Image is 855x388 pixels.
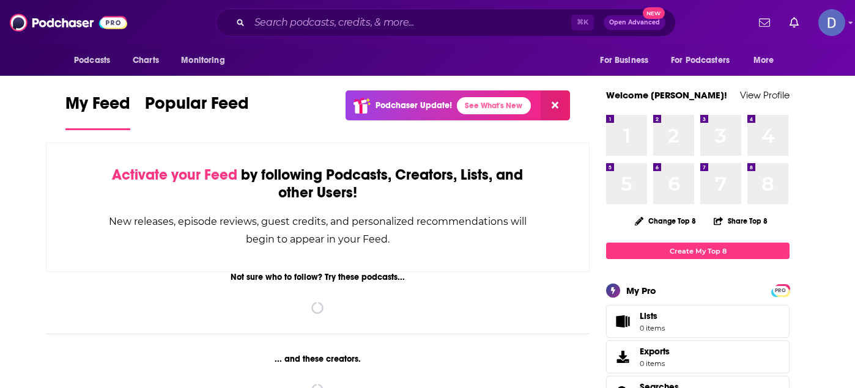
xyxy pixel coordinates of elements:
span: My Feed [65,93,130,121]
input: Search podcasts, credits, & more... [250,13,571,32]
button: open menu [591,49,664,72]
button: open menu [663,49,747,72]
span: For Business [600,52,648,69]
span: Lists [640,310,665,321]
a: View Profile [740,89,790,101]
a: Show notifications dropdown [754,12,775,33]
div: ... and these creators. [46,354,590,364]
span: ⌘ K [571,15,594,31]
a: Lists [606,305,790,338]
span: Exports [640,346,670,357]
div: Search podcasts, credits, & more... [216,9,676,37]
span: Logged in as dianawurster [818,9,845,36]
a: Welcome [PERSON_NAME]! [606,89,727,101]
span: 0 items [640,359,670,368]
span: Lists [640,310,657,321]
img: User Profile [818,9,845,36]
span: Activate your Feed [112,166,237,184]
span: Monitoring [181,52,224,69]
span: Open Advanced [609,20,660,26]
span: Popular Feed [145,93,249,121]
button: open menu [65,49,126,72]
div: by following Podcasts, Creators, Lists, and other Users! [108,166,528,202]
p: Podchaser Update! [376,100,452,111]
a: PRO [773,285,788,295]
img: Podchaser - Follow, Share and Rate Podcasts [10,11,127,34]
button: Show profile menu [818,9,845,36]
span: More [753,52,774,69]
span: Podcasts [74,52,110,69]
button: Share Top 8 [713,209,768,233]
button: Change Top 8 [627,213,703,229]
a: Popular Feed [145,93,249,130]
a: Exports [606,340,790,373]
a: My Feed [65,93,130,130]
button: open menu [172,49,240,72]
a: Charts [125,49,166,72]
a: Create My Top 8 [606,243,790,259]
span: Lists [610,313,635,330]
div: New releases, episode reviews, guest credits, and personalized recommendations will begin to appe... [108,213,528,248]
button: open menu [745,49,790,72]
a: Show notifications dropdown [785,12,804,33]
div: My Pro [626,285,656,296]
span: For Podcasters [671,52,730,69]
button: Open AdvancedNew [604,15,665,30]
span: New [643,7,665,19]
span: Charts [133,52,159,69]
span: Exports [610,348,635,365]
a: See What's New [457,97,531,114]
div: Not sure who to follow? Try these podcasts... [46,272,590,282]
span: 0 items [640,324,665,332]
